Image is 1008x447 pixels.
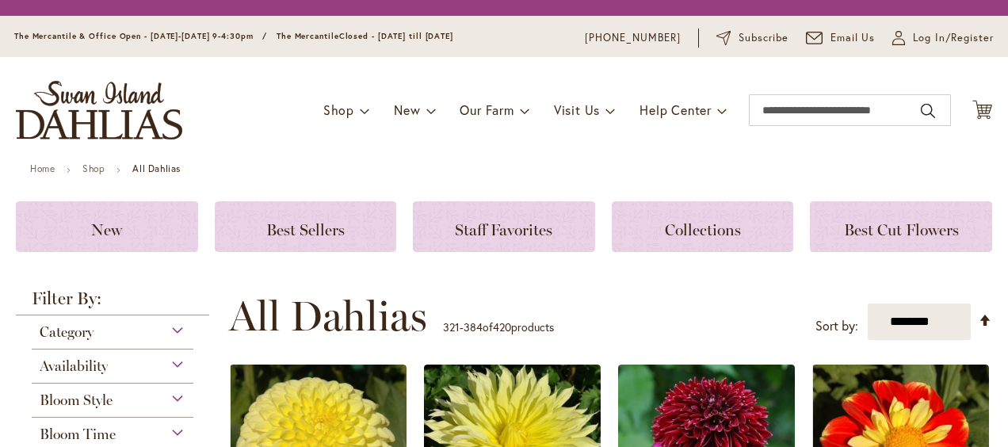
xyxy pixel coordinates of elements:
[460,101,514,118] span: Our Farm
[132,162,181,174] strong: All Dahlias
[443,319,460,334] span: 321
[229,292,427,340] span: All Dahlias
[14,31,339,41] span: The Mercantile & Office Open - [DATE]-[DATE] 9-4:30pm / The Mercantile
[665,220,741,239] span: Collections
[266,220,345,239] span: Best Sellers
[844,220,959,239] span: Best Cut Flowers
[921,98,935,124] button: Search
[739,30,788,46] span: Subscribe
[815,311,858,341] label: Sort by:
[640,101,712,118] span: Help Center
[806,30,876,46] a: Email Us
[413,201,595,252] a: Staff Favorites
[16,81,182,139] a: store logo
[464,319,483,334] span: 384
[40,392,113,409] span: Bloom Style
[830,30,876,46] span: Email Us
[16,290,209,315] strong: Filter By:
[554,101,600,118] span: Visit Us
[455,220,552,239] span: Staff Favorites
[394,101,420,118] span: New
[716,30,788,46] a: Subscribe
[443,315,554,340] p: - of products
[40,357,108,375] span: Availability
[91,220,122,239] span: New
[323,101,354,118] span: Shop
[612,201,794,252] a: Collections
[493,319,511,334] span: 420
[40,426,116,443] span: Bloom Time
[30,162,55,174] a: Home
[40,323,94,341] span: Category
[913,30,994,46] span: Log In/Register
[810,201,992,252] a: Best Cut Flowers
[892,30,994,46] a: Log In/Register
[585,30,681,46] a: [PHONE_NUMBER]
[82,162,105,174] a: Shop
[339,31,453,41] span: Closed - [DATE] till [DATE]
[16,201,198,252] a: New
[215,201,397,252] a: Best Sellers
